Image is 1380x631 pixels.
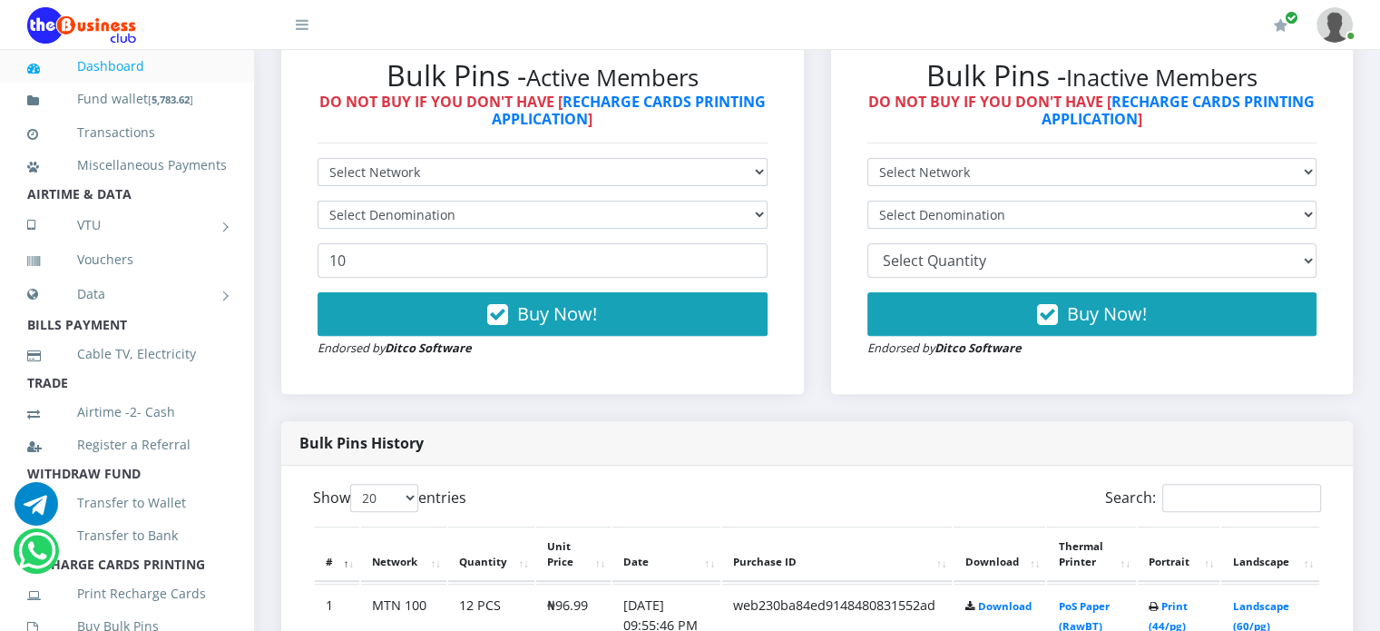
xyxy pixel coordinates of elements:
small: [ ] [148,93,193,106]
a: Airtime -2- Cash [27,391,227,433]
a: Cable TV, Electricity [27,333,227,375]
a: Print Recharge Cards [27,573,227,615]
small: Endorsed by [867,340,1022,356]
a: Transfer to Bank [27,515,227,557]
a: Chat for support [15,496,58,526]
strong: DO NOT BUY IF YOU DON'T HAVE [ ] [319,92,766,129]
strong: Ditco Software [935,340,1022,356]
small: Inactive Members [1066,62,1258,94]
a: Chat for support [18,543,55,573]
small: Active Members [526,62,699,94]
button: Buy Now! [867,292,1317,336]
a: Data [27,271,227,317]
a: Dashboard [27,45,227,87]
label: Show entries [313,484,466,512]
a: RECHARGE CARDS PRINTING APPLICATION [1042,92,1316,129]
th: Landscape: activate to sort column ascending [1221,527,1319,583]
th: Download: activate to sort column ascending [954,527,1045,583]
span: Buy Now! [517,301,597,326]
b: 5,783.62 [152,93,190,106]
a: Register a Referral [27,424,227,466]
th: #: activate to sort column descending [315,527,359,583]
button: Buy Now! [318,292,768,336]
i: Renew/Upgrade Subscription [1274,18,1287,33]
a: Miscellaneous Payments [27,144,227,186]
th: Quantity: activate to sort column ascending [448,527,534,583]
a: Transactions [27,112,227,153]
a: RECHARGE CARDS PRINTING APPLICATION [492,92,766,129]
span: Renew/Upgrade Subscription [1285,11,1298,25]
strong: DO NOT BUY IF YOU DON'T HAVE [ ] [868,92,1315,129]
h2: Bulk Pins - [318,58,768,93]
strong: Ditco Software [385,340,472,356]
h2: Bulk Pins - [867,58,1317,93]
th: Portrait: activate to sort column ascending [1138,527,1220,583]
label: Search: [1105,484,1321,512]
th: Purchase ID: activate to sort column ascending [722,527,952,583]
th: Date: activate to sort column ascending [612,527,720,583]
a: Transfer to Wallet [27,482,227,524]
input: Enter Quantity [318,243,768,278]
img: User [1316,7,1353,43]
img: Logo [27,7,136,44]
select: Showentries [350,484,418,512]
small: Endorsed by [318,340,472,356]
a: Fund wallet[5,783.62] [27,78,227,121]
input: Search: [1162,484,1321,512]
a: Download [977,599,1031,613]
th: Unit Price: activate to sort column ascending [536,527,611,583]
a: VTU [27,202,227,248]
th: Network: activate to sort column ascending [361,527,446,583]
th: Thermal Printer: activate to sort column ascending [1047,527,1135,583]
span: Buy Now! [1067,301,1147,326]
strong: Bulk Pins History [299,433,424,453]
a: Vouchers [27,239,227,281]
